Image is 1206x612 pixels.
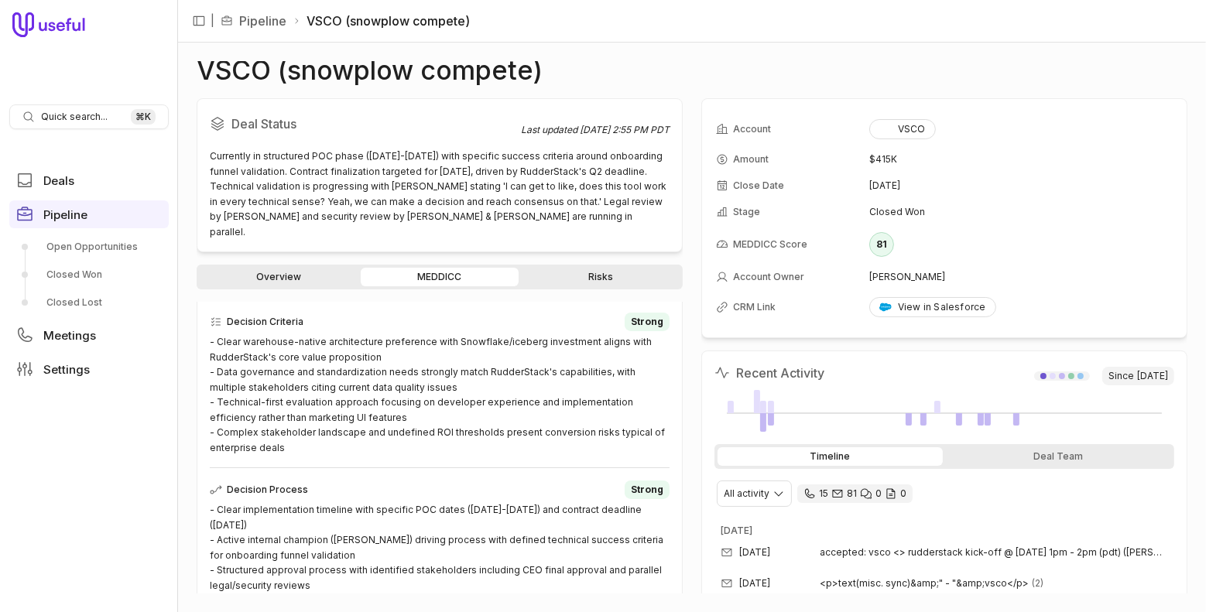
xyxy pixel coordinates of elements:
time: [DATE] 2:55 PM PDT [580,124,670,135]
time: [DATE] [739,546,770,559]
span: Meetings [43,330,96,341]
span: MEDDICC Score [733,238,807,251]
div: Decision Criteria [210,313,670,331]
span: Account Owner [733,271,804,283]
h2: Deal Status [210,111,521,136]
span: <p>text(misc. sync)&amp;" - "&amp;vsco</p> [820,577,1029,590]
time: [DATE] [869,179,900,192]
span: Quick search... [41,111,108,123]
a: Pipeline [239,12,286,30]
a: Deals [9,166,169,194]
span: Pipeline [43,209,87,221]
span: | [211,12,214,30]
div: Currently in structured POC phase ([DATE]-[DATE]) with specific success criteria around onboardin... [210,149,670,239]
span: CRM Link [733,301,776,313]
a: View in Salesforce [869,297,996,317]
td: [PERSON_NAME] [869,265,1173,289]
a: Risks [522,268,680,286]
span: Deals [43,175,74,186]
span: Close Date [733,179,784,192]
span: Strong [631,316,663,328]
div: 81 [869,232,894,257]
span: Stage [733,206,760,218]
span: Strong [631,484,663,496]
span: Since [1102,367,1174,385]
a: Settings [9,355,169,383]
a: Open Opportunities [9,234,169,259]
div: VSCO [879,123,926,135]
span: 2 emails in thread [1032,577,1043,590]
h1: VSCO (snowplow compete) [197,61,543,80]
span: Amount [733,153,769,166]
div: Pipeline submenu [9,234,169,315]
td: Closed Won [869,200,1173,224]
div: - Clear warehouse-native architecture preference with Snowflake/iceberg investment aligns with Ru... [210,334,670,455]
time: [DATE] [721,525,752,536]
a: Pipeline [9,200,169,228]
a: MEDDICC [361,268,519,286]
div: Deal Team [946,447,1171,466]
li: VSCO (snowplow compete) [293,12,470,30]
time: [DATE] [739,577,770,590]
td: $415K [869,147,1173,172]
a: Meetings [9,321,169,349]
div: Last updated [521,124,670,136]
span: accepted: vsco <> rudderstack kick-off @ [DATE] 1pm - 2pm (pdt) ([PERSON_NAME][EMAIL_ADDRESS][DOM... [820,546,1168,559]
h2: Recent Activity [714,364,824,382]
a: Closed Won [9,262,169,287]
button: Collapse sidebar [187,9,211,32]
div: Timeline [718,447,943,466]
div: View in Salesforce [879,301,986,313]
div: Decision Process [210,480,670,499]
time: [DATE] [1137,370,1168,382]
a: Overview [200,268,358,286]
span: Account [733,123,771,135]
kbd: ⌘ K [131,109,156,125]
div: 15 calls and 81 email threads [797,484,913,503]
span: Settings [43,364,90,375]
button: VSCO [869,119,936,139]
a: Closed Lost [9,290,169,315]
